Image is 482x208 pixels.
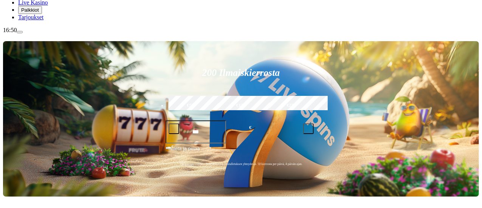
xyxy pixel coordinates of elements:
[217,95,265,117] label: €150
[168,145,200,159] span: Talleta ja pelaa
[303,123,314,134] button: plus icon
[18,14,43,20] a: Tarjoukset
[172,144,174,149] span: €
[166,145,317,159] button: Talleta ja pelaa
[249,124,251,131] span: €
[169,123,179,134] button: minus icon
[18,6,42,14] button: Palkkiot
[17,31,23,33] button: menu
[167,95,215,117] label: €50
[3,27,17,33] span: 16:50
[268,95,316,117] label: €250
[21,7,39,13] span: Palkkiot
